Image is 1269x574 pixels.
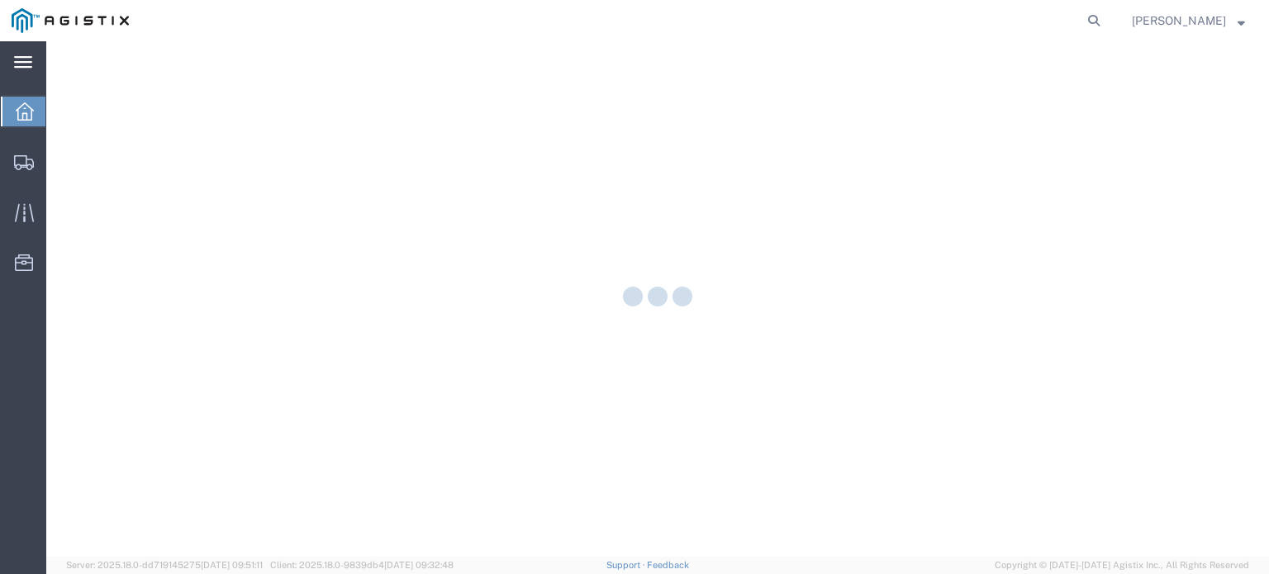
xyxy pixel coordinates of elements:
span: Rayna Wallace [1132,12,1226,30]
span: [DATE] 09:51:11 [201,560,263,570]
a: Support [606,560,648,570]
a: Feedback [647,560,689,570]
span: Client: 2025.18.0-9839db4 [270,560,454,570]
img: logo [12,8,129,33]
span: Copyright © [DATE]-[DATE] Agistix Inc., All Rights Reserved [995,558,1249,572]
span: Server: 2025.18.0-dd719145275 [66,560,263,570]
button: [PERSON_NAME] [1131,11,1246,31]
span: [DATE] 09:32:48 [384,560,454,570]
